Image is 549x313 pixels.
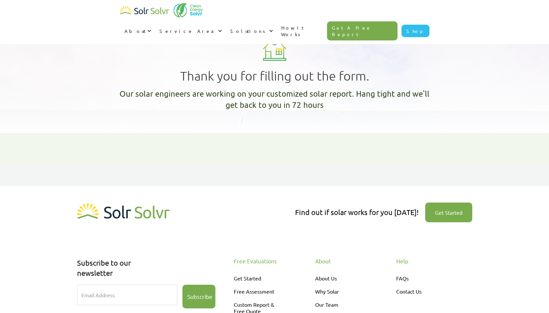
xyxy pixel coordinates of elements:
[77,258,209,278] div: Subscribe to our newsletter
[159,28,216,34] div: Service Area
[234,258,296,264] div: Free Evaluations
[396,285,452,298] a: Contact Us
[124,28,146,34] div: About
[118,88,431,110] h1: Our solar engineers are working on your customized solar report. Hang tight and we'll get back to...
[277,18,327,44] a: How It Works
[230,28,267,34] div: Solutions
[226,21,277,41] div: Solutions
[425,203,472,222] a: Get Started
[295,207,419,217] div: Find out if solar works for you [DATE]!
[315,258,378,264] div: About
[180,69,369,83] h1: Thank you for filling out the form.
[396,272,452,285] a: FAQs
[315,298,371,311] a: Our Team
[77,285,177,305] input: Email Address
[234,272,290,285] a: Get Started
[182,285,216,308] input: Subscribe
[396,258,459,264] div: Help
[327,21,398,40] a: Get A Free Report
[315,285,371,298] a: Why Solar
[120,21,155,41] div: About
[315,272,371,285] a: About Us
[401,25,429,37] a: Shop
[234,285,290,298] a: Free Assessment
[155,21,226,41] div: Service Area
